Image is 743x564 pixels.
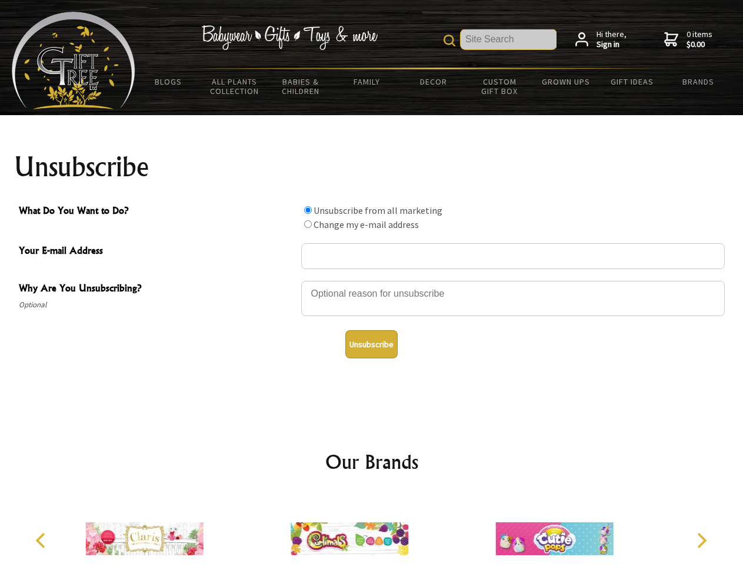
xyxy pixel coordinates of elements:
[19,281,295,298] span: Why Are You Unsubscribing?
[687,29,712,50] span: 0 items
[29,528,55,553] button: Previous
[532,69,599,94] a: Grown Ups
[19,243,295,260] span: Your E-mail Address
[201,25,378,50] img: Babywear - Gifts - Toys & more
[19,298,295,312] span: Optional
[135,69,202,94] a: BLOGS
[334,69,401,94] a: Family
[400,69,467,94] a: Decor
[202,69,268,103] a: All Plants Collection
[345,330,398,358] button: Unsubscribe
[12,12,135,109] img: Babyware - Gifts - Toys and more...
[301,243,725,269] input: Your E-mail Address
[597,29,627,50] span: Hi there,
[687,39,712,50] strong: $0.00
[467,69,533,103] a: Custom Gift Box
[664,29,712,50] a: 0 items$0.00
[444,35,455,46] img: product search
[575,29,627,50] a: Hi there,Sign in
[19,203,295,220] span: What Do You Want to Do?
[304,206,312,214] input: What Do You Want to Do?
[665,69,732,94] a: Brands
[24,448,720,476] h2: Our Brands
[304,220,312,228] input: What Do You Want to Do?
[14,153,729,181] h1: Unsubscribe
[688,528,714,553] button: Next
[314,219,419,230] label: Change my e-mail address
[314,204,442,216] label: Unsubscribe from all marketing
[461,29,557,49] input: Site Search
[268,69,334,103] a: Babies & Children
[301,281,725,316] textarea: Why Are You Unsubscribing?
[597,39,627,50] strong: Sign in
[599,69,665,94] a: Gift Ideas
